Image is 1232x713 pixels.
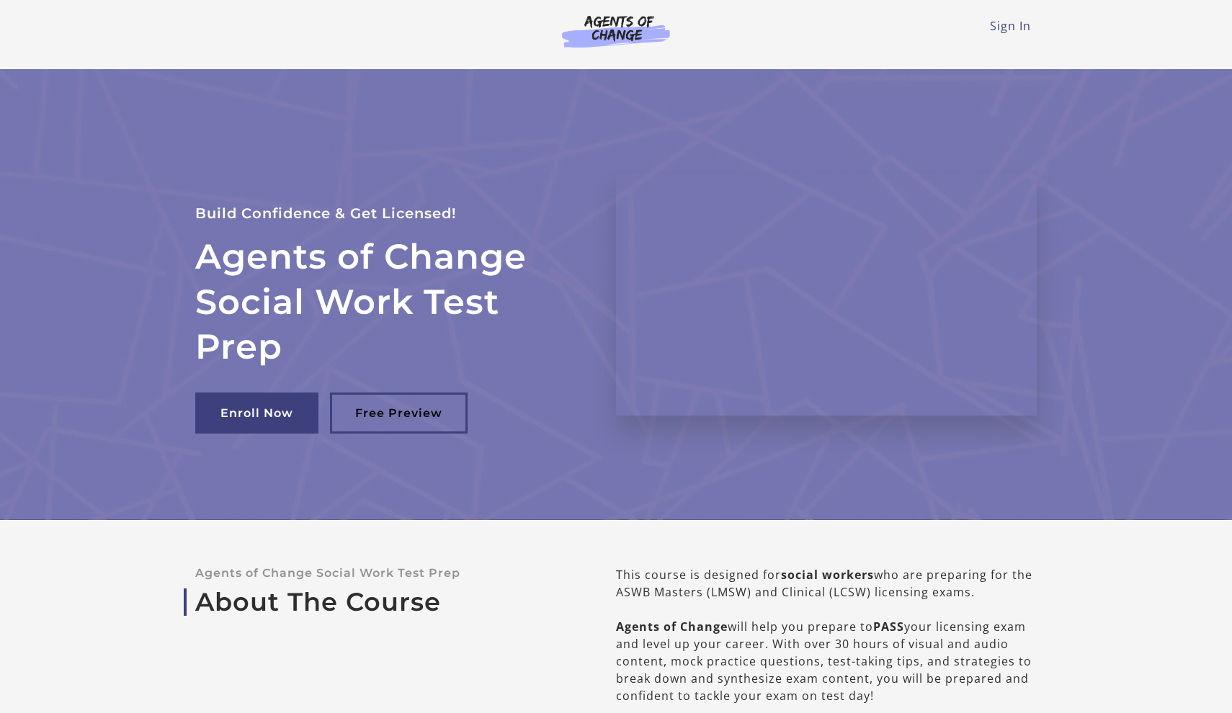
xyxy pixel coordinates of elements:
[547,14,685,48] img: Agents of Change Logo
[873,619,904,634] b: PASS
[195,566,570,580] p: Agents of Change Social Work Test Prep
[616,619,728,634] b: Agents of Change
[195,234,581,369] h2: Agents of Change Social Work Test Prep
[781,567,874,583] b: social workers
[195,393,318,434] a: Enroll Now
[195,587,570,617] a: About The Course
[990,18,1031,34] a: Sign In
[330,393,468,434] a: Free Preview
[195,202,581,225] p: Build Confidence & Get Licensed!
